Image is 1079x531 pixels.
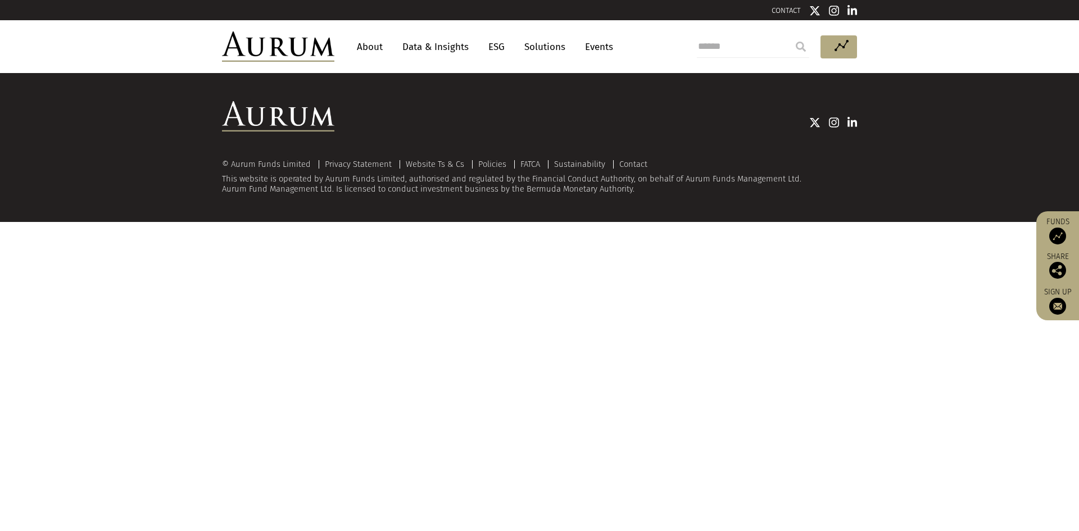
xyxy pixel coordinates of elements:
[1042,217,1073,244] a: Funds
[772,6,801,15] a: CONTACT
[790,35,812,58] input: Submit
[809,117,820,128] img: Twitter icon
[519,37,571,57] a: Solutions
[520,159,540,169] a: FATCA
[351,37,388,57] a: About
[222,160,857,194] div: This website is operated by Aurum Funds Limited, authorised and regulated by the Financial Conduc...
[847,5,858,16] img: Linkedin icon
[579,37,613,57] a: Events
[406,159,464,169] a: Website Ts & Cs
[478,159,506,169] a: Policies
[847,117,858,128] img: Linkedin icon
[829,117,839,128] img: Instagram icon
[325,159,392,169] a: Privacy Statement
[554,159,605,169] a: Sustainability
[619,159,647,169] a: Contact
[222,160,316,169] div: © Aurum Funds Limited
[222,101,334,131] img: Aurum Logo
[397,37,474,57] a: Data & Insights
[829,5,839,16] img: Instagram icon
[483,37,510,57] a: ESG
[222,31,334,62] img: Aurum
[809,5,820,16] img: Twitter icon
